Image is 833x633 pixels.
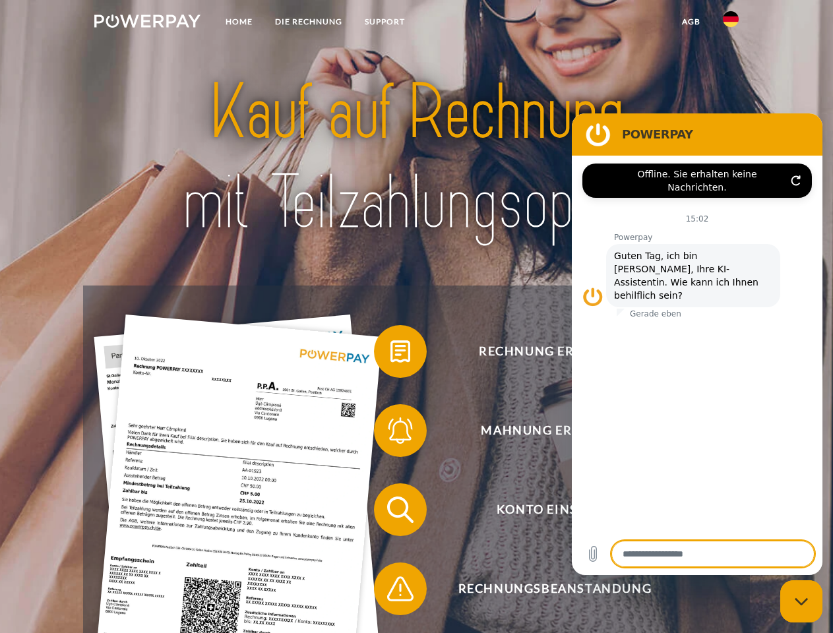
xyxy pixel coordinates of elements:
[214,10,264,34] a: Home
[384,414,417,447] img: qb_bell.svg
[126,63,707,253] img: title-powerpay_de.svg
[374,404,717,457] button: Mahnung erhalten?
[354,10,416,34] a: SUPPORT
[393,562,716,615] span: Rechnungsbeanstandung
[780,580,822,622] iframe: Schaltfläche zum Öffnen des Messaging-Fensters; Konversation läuft
[393,483,716,536] span: Konto einsehen
[264,10,354,34] a: DIE RECHNUNG
[384,493,417,526] img: qb_search.svg
[384,572,417,605] img: qb_warning.svg
[374,325,717,378] button: Rechnung erhalten?
[374,483,717,536] button: Konto einsehen
[384,335,417,368] img: qb_bill.svg
[671,10,712,34] a: agb
[393,325,716,378] span: Rechnung erhalten?
[94,15,201,28] img: logo-powerpay-white.svg
[572,113,822,575] iframe: Messaging-Fenster
[374,562,717,615] button: Rechnungsbeanstandung
[723,11,739,27] img: de
[393,404,716,457] span: Mahnung erhalten?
